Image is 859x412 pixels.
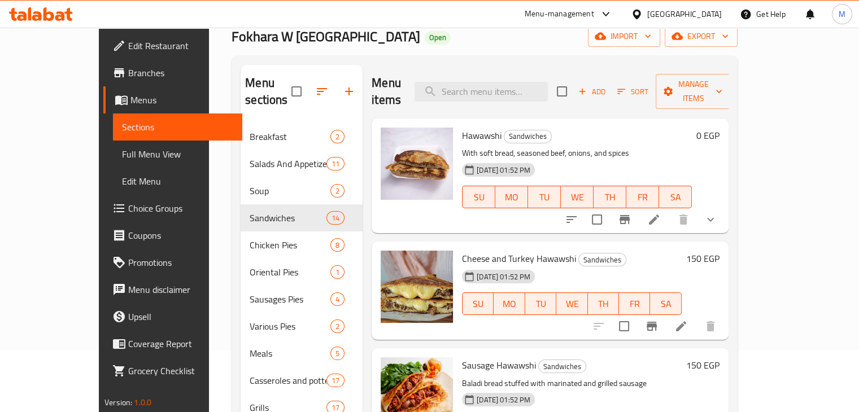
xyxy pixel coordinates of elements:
[588,292,619,315] button: TH
[611,206,638,233] button: Branch-specific-item
[650,292,681,315] button: SA
[331,321,344,332] span: 2
[330,347,345,360] div: items
[617,85,648,98] span: Sort
[495,186,528,208] button: MO
[574,83,610,100] button: Add
[104,395,132,410] span: Version:
[330,184,345,198] div: items
[415,82,548,102] input: search
[103,32,242,59] a: Edit Restaurant
[631,189,655,205] span: FR
[250,347,330,360] span: Meals
[250,265,330,279] div: Oriental Pies
[128,201,233,215] span: Choice Groups
[839,8,845,20] span: M
[128,256,233,269] span: Promotions
[598,189,622,205] span: TH
[533,189,556,205] span: TU
[327,159,344,169] span: 11
[372,74,401,108] h2: Menu items
[331,186,344,196] span: 2
[103,330,242,357] a: Coverage Report
[128,337,233,350] span: Coverage Report
[467,189,491,205] span: SU
[113,113,242,141] a: Sections
[122,120,233,134] span: Sections
[530,296,552,312] span: TU
[696,128,720,143] h6: 0 EGP
[612,314,636,338] span: Select to update
[504,130,551,143] span: Sandwiches
[103,59,242,86] a: Branches
[610,83,656,100] span: Sort items
[638,313,665,340] button: Branch-specific-item
[250,211,326,225] span: Sandwiches
[113,168,242,195] a: Edit Menu
[462,376,682,391] p: Baladi bread stuffed with marinated and grilled sausage
[122,174,233,188] span: Edit Menu
[504,130,552,143] div: Sandwiches
[579,253,626,266] span: Sandwiches
[128,229,233,242] span: Coupons
[250,130,330,143] div: Breakfast
[472,165,535,176] span: [DATE] 01:52 PM
[113,141,242,168] a: Full Menu View
[241,150,363,177] div: Salads And Appetizers11
[565,189,589,205] span: WE
[241,123,363,150] div: Breakfast2
[327,375,344,386] span: 17
[425,33,451,42] span: Open
[528,186,561,208] button: TU
[241,231,363,258] div: Chicken Pies8
[594,186,626,208] button: TH
[697,313,724,340] button: delete
[592,296,614,312] span: TH
[655,296,677,312] span: SA
[103,276,242,303] a: Menu disclaimer
[558,206,585,233] button: sort-choices
[308,78,335,105] span: Sort sections
[614,83,651,100] button: Sort
[674,319,688,333] a: Edit menu item
[462,127,502,144] span: Hawawshi
[331,348,344,359] span: 5
[330,238,345,252] div: items
[330,292,345,306] div: items
[539,360,586,373] span: Sandwiches
[647,8,722,20] div: [GEOGRAPHIC_DATA]
[665,77,722,106] span: Manage items
[103,222,242,249] a: Coupons
[330,319,345,333] div: items
[250,184,330,198] span: Soup
[472,271,535,282] span: [DATE] 01:52 PM
[647,213,661,226] a: Edit menu item
[128,66,233,80] span: Branches
[626,186,659,208] button: FR
[462,146,692,160] p: With soft bread, seasoned beef, onions, and spices
[134,395,151,410] span: 1.0.0
[250,319,330,333] div: Various Pies
[574,83,610,100] span: Add item
[103,249,242,276] a: Promotions
[462,292,494,315] button: SU
[128,310,233,323] span: Upsell
[285,80,308,103] span: Select all sections
[327,213,344,223] span: 14
[245,74,291,108] h2: Menu sections
[250,238,330,252] span: Chicken Pies
[561,296,583,312] span: WE
[538,360,586,373] div: Sandwiches
[130,93,233,107] span: Menus
[381,128,453,200] img: Hawawshi
[128,364,233,378] span: Grocery Checklist
[250,292,330,306] span: Sausages Pies
[241,340,363,367] div: Meals5
[326,157,345,170] div: items
[128,283,233,296] span: Menu disclaimer
[462,250,576,267] span: Cheese and Turkey Hawawshi
[335,78,363,105] button: Add section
